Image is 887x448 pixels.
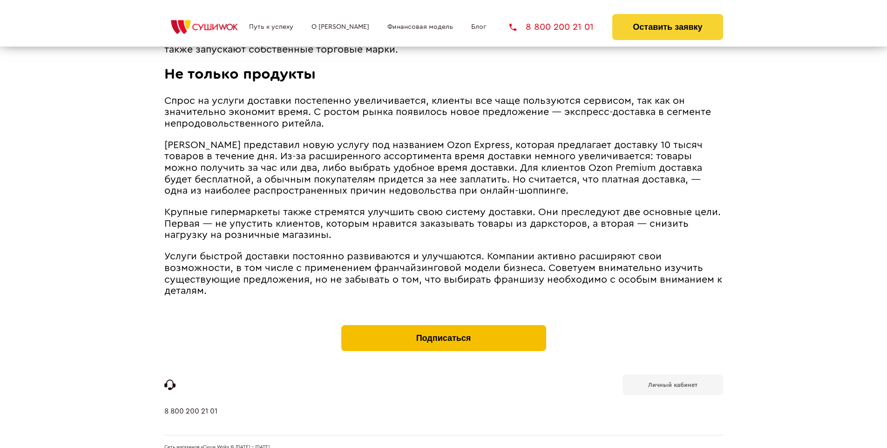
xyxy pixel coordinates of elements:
a: 8 800 200 21 01 [509,22,594,32]
span: Крупные гипермаркеты также стремятся улучшить свою систему доставки. Они преследуют две основные ... [164,207,721,240]
a: Финансовая модель [387,23,453,31]
b: Личный кабинет [648,382,697,388]
a: Блог [471,23,486,31]
a: Путь к успеху [249,23,293,31]
span: [PERSON_NAME] представил новую услугу под названием Ozon Express, которая предлагает доставку 10 ... [164,140,703,196]
span: Спрос на услуги доставки постепенно увеличивается, клиенты все чаще пользуются сервисом, так как ... [164,96,711,129]
a: Личный кабинет [623,374,723,395]
button: Оставить заявку [612,14,723,40]
span: 8 800 200 21 01 [526,22,594,32]
button: Подписаться [341,325,546,351]
span: Услуги быстрой доставки постоянно развиваются и улучшаются. Компании активно расширяют свои возмо... [164,251,722,296]
span: Не только продукты [164,67,316,81]
a: 8 800 200 21 01 [164,407,217,435]
a: О [PERSON_NAME] [311,23,369,31]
